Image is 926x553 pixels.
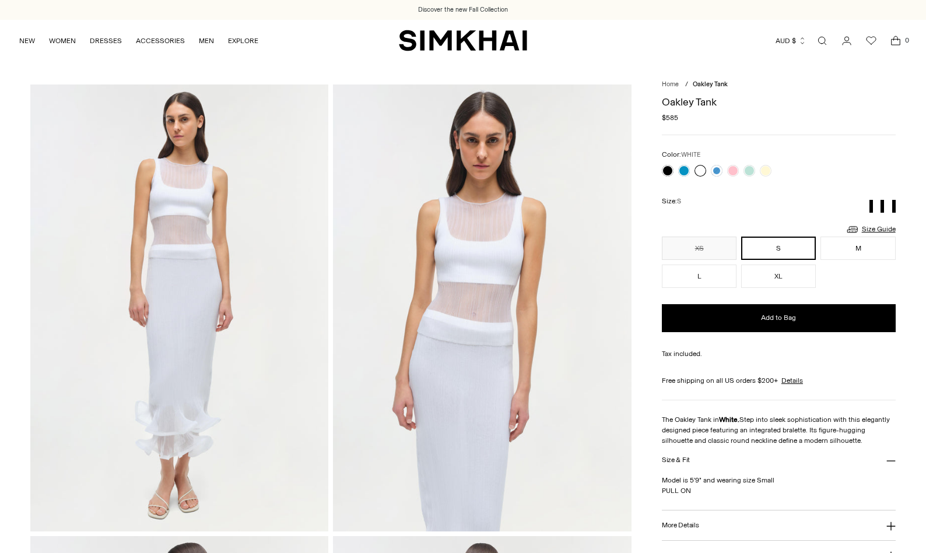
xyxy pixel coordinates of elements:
div: Tax included. [662,348,896,359]
div: / [685,80,688,90]
p: The Oakley Tank in Step into sleek sophistication with this elegantly designed piece featuring an... [662,414,896,446]
span: WHITE [681,151,700,158]
a: DRESSES [90,28,122,54]
a: ACCESSORIES [136,28,185,54]
button: Size & Fit [662,446,896,475]
button: L [662,265,736,288]
a: WOMEN [49,28,76,54]
a: Home [662,80,679,88]
button: M [820,237,895,260]
a: Discover the new Fall Collection [418,5,508,15]
a: Go to the account page [835,29,858,52]
button: AUD $ [776,28,806,54]
a: Size Guide [846,222,896,237]
span: Add to Bag [761,313,796,323]
button: S [741,237,816,260]
span: $585 [662,112,678,123]
button: XS [662,237,736,260]
button: Add to Bag [662,304,896,332]
label: Size: [662,196,681,207]
button: More Details [662,510,896,540]
button: XL [741,265,816,288]
img: Oakley Tank [333,84,631,531]
nav: breadcrumbs [662,80,896,90]
a: NEW [19,28,35,54]
a: Details [781,375,803,386]
h1: Oakley Tank [662,97,896,107]
img: Oakley Tank [30,84,328,531]
a: Open cart modal [884,29,907,52]
span: 0 [902,35,912,45]
a: Wishlist [860,29,883,52]
a: EXPLORE [228,28,258,54]
div: Free shipping on all US orders $200+ [662,375,896,386]
label: Color: [662,149,700,160]
strong: White. [719,415,739,424]
span: S [677,198,681,205]
h3: More Details [662,522,699,529]
span: Oakley Tank [693,80,728,88]
a: SIMKHAI [399,29,527,52]
p: Model is 5'9" and wearing size Small PULL ON [662,475,896,496]
h3: Size & Fit [662,456,690,464]
a: MEN [199,28,214,54]
a: Open search modal [811,29,834,52]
